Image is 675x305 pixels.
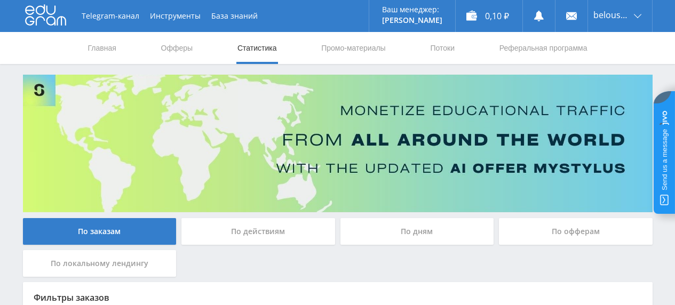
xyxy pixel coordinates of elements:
div: По дням [340,218,494,245]
div: Фильтры заказов [34,293,642,302]
a: Офферы [160,32,194,64]
a: Потоки [429,32,456,64]
a: Промо-материалы [320,32,386,64]
div: По локальному лендингу [23,250,177,277]
a: Главная [87,32,117,64]
div: По заказам [23,218,177,245]
p: Ваш менеджер: [382,5,442,14]
a: Статистика [236,32,278,64]
div: По действиям [181,218,335,245]
div: По офферам [499,218,653,245]
span: belousova1964 [593,11,631,19]
p: [PERSON_NAME] [382,16,442,25]
a: Реферальная программа [498,32,589,64]
img: Banner [23,75,653,212]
